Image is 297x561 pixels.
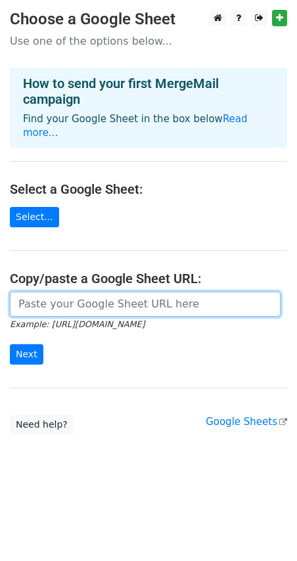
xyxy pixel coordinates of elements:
[10,415,74,435] a: Need help?
[10,344,43,365] input: Next
[23,113,248,139] a: Read more...
[10,207,59,227] a: Select...
[10,271,287,286] h4: Copy/paste a Google Sheet URL:
[10,319,145,329] small: Example: [URL][DOMAIN_NAME]
[23,76,274,107] h4: How to send your first MergeMail campaign
[206,416,287,428] a: Google Sheets
[10,181,287,197] h4: Select a Google Sheet:
[10,34,287,48] p: Use one of the options below...
[10,292,281,317] input: Paste your Google Sheet URL here
[10,10,287,29] h3: Choose a Google Sheet
[23,112,274,140] p: Find your Google Sheet in the box below
[231,498,297,561] iframe: Chat Widget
